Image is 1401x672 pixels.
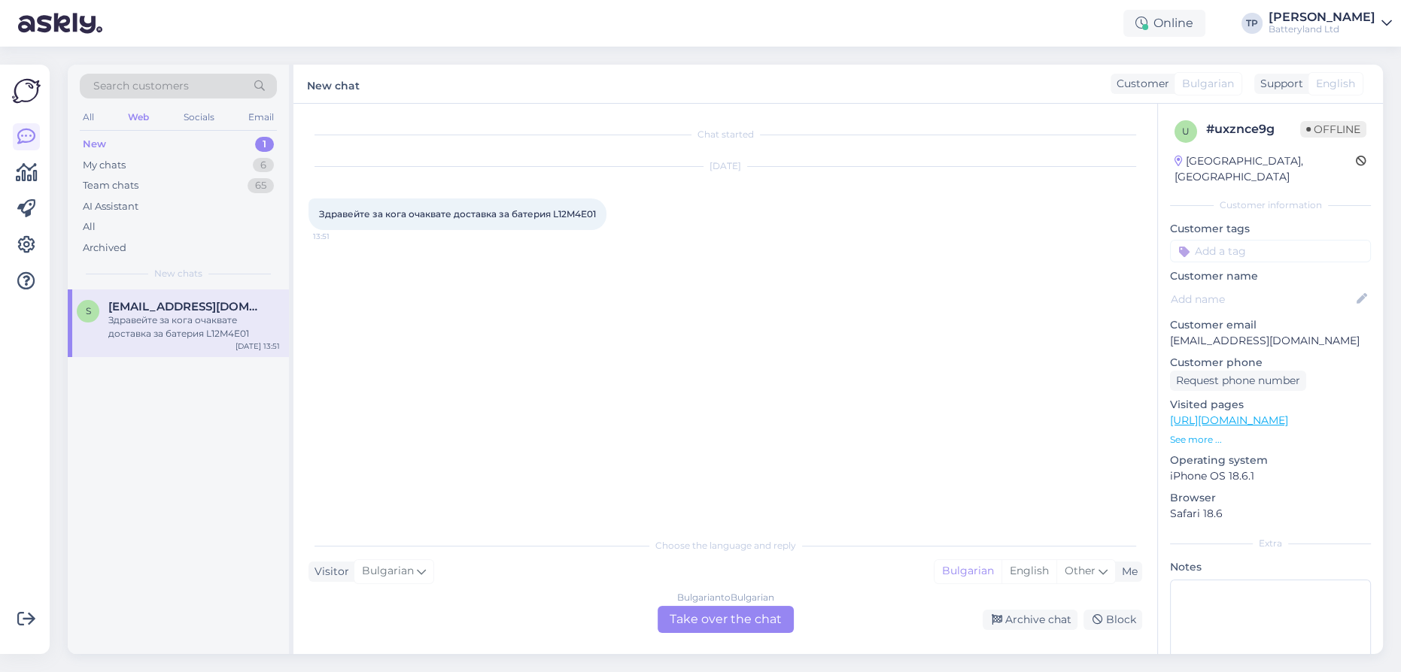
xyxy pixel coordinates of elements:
div: Customer information [1170,198,1371,212]
div: Choose the language and reply [308,539,1142,552]
span: Search customers [93,78,189,94]
div: Me [1116,564,1138,580]
label: New chat [307,74,360,94]
p: Notes [1170,559,1371,575]
div: [PERSON_NAME] [1269,11,1375,23]
div: Take over the chat [658,606,794,633]
span: English [1316,76,1355,92]
div: TP [1241,13,1263,34]
div: Socials [181,107,217,127]
div: Team chats [83,178,138,193]
span: Other [1065,564,1096,577]
span: Bulgarian [1182,76,1234,92]
a: [URL][DOMAIN_NAME] [1170,413,1288,427]
a: [PERSON_NAME]Batteryland Ltd [1269,11,1392,35]
div: English [1001,560,1056,583]
div: Bulgarian to Bulgarian [677,591,774,604]
div: 65 [248,178,274,193]
div: Request phone number [1170,371,1306,391]
input: Add a tag [1170,240,1371,262]
div: Chat started [308,128,1142,141]
p: Safari 18.6 [1170,506,1371,522]
div: My chats [83,158,126,173]
div: Archived [83,241,126,256]
span: s [86,305,91,316]
span: Offline [1300,121,1366,138]
span: 13:51 [313,231,369,242]
div: 6 [253,158,274,173]
div: Extra [1170,537,1371,550]
p: Operating system [1170,453,1371,468]
p: Visited pages [1170,397,1371,413]
div: Block [1083,610,1142,630]
input: Add name [1171,291,1354,307]
span: sevan.mustafov@abv.bg [108,300,265,313]
p: See more ... [1170,433,1371,446]
p: iPhone OS 18.6.1 [1170,468,1371,484]
p: Customer name [1170,268,1371,284]
p: Customer tags [1170,221,1371,237]
p: Customer phone [1170,355,1371,371]
div: Здравейте за кога очаквате доставка за батерия L12M4E01 [108,313,280,341]
div: Archive chat [983,610,1077,630]
div: AI Assistant [83,199,138,214]
div: [GEOGRAPHIC_DATA], [GEOGRAPHIC_DATA] [1175,153,1356,185]
div: Email [245,107,277,127]
span: New chats [154,267,202,280]
div: Support [1254,76,1303,92]
div: All [80,107,97,127]
div: Online [1123,10,1205,37]
div: [DATE] [308,159,1142,173]
p: [EMAIL_ADDRESS][DOMAIN_NAME] [1170,333,1371,349]
div: Visitor [308,564,349,580]
div: Bulgarian [935,560,1001,583]
span: Bulgarian [362,563,414,580]
span: Здравейте за кога очаквате доставка за батерия L12M4E01 [319,208,596,219]
div: New [83,137,106,152]
p: Customer email [1170,317,1371,333]
img: Askly Logo [12,77,41,105]
div: Web [125,107,152,127]
span: u [1182,126,1190,137]
div: [DATE] 13:51 [236,341,280,352]
div: Customer [1111,76,1169,92]
div: All [83,219,96,235]
div: # uxznce9g [1206,120,1300,138]
div: 1 [255,137,274,152]
p: Browser [1170,490,1371,506]
div: Batteryland Ltd [1269,23,1375,35]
